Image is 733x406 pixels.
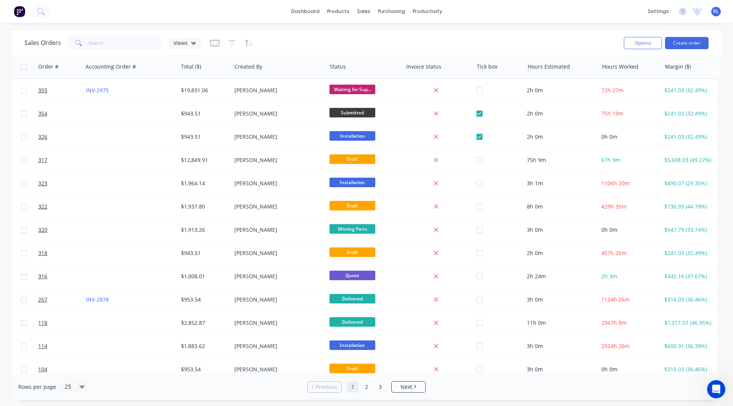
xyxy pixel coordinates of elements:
[38,273,47,280] span: 316
[527,273,592,280] div: 2h 24m
[601,226,617,233] span: 0h 0m
[234,249,319,257] div: [PERSON_NAME]
[234,63,262,71] div: Created By
[477,63,497,71] div: Tick box
[664,319,713,327] div: $1,217.57 (46.95%)
[181,249,226,257] div: $943.51
[38,110,47,117] span: 354
[329,364,375,373] span: Draft
[329,85,375,94] span: Waiting for Sup...
[361,381,372,393] a: Page 2
[181,296,226,303] div: $953.54
[329,247,375,257] span: Draft
[601,342,630,350] span: 2924h 26m
[181,87,226,94] div: $19,831.06
[38,156,47,164] span: 317
[181,319,226,327] div: $2,852.87
[38,203,47,210] span: 322
[347,381,358,393] a: Page 1 is your current page
[624,37,662,49] button: Options
[316,383,337,391] span: Previous
[287,6,323,17] a: dashboard
[304,381,429,393] ul: Pagination
[664,133,713,141] div: $241.03 (32.49%)
[527,319,592,327] div: 11h 0m
[38,149,84,172] a: 317
[329,131,375,141] span: Installation
[707,380,725,398] iframe: Intercom live chat
[38,311,84,334] a: 118
[527,156,592,164] div: 75h 9m
[234,342,319,350] div: [PERSON_NAME]
[329,340,375,350] span: Installation
[38,226,47,234] span: 320
[527,110,592,117] div: 2h 0m
[664,296,713,303] div: $316.03 (36.46%)
[234,133,319,141] div: [PERSON_NAME]
[38,102,84,125] a: 354
[664,180,713,187] div: $490.07 (29.35%)
[234,110,319,117] div: [PERSON_NAME]
[329,108,375,117] span: Submitted
[329,294,375,303] span: Delivered
[601,133,617,140] span: 0h 0m
[38,79,84,102] a: 355
[38,358,84,381] a: 104
[601,180,630,187] span: 1106h 20m
[86,296,109,303] a: INV-2878
[38,125,84,148] a: 326
[665,63,691,71] div: Margin ($)
[38,249,47,257] span: 318
[234,156,319,164] div: [PERSON_NAME]
[181,133,226,141] div: $943.51
[664,156,713,164] div: $5,698.03 (49.27%)
[601,203,626,210] span: 429h 35m
[644,6,673,17] div: settings
[323,6,353,17] div: products
[38,288,84,311] a: 267
[38,335,84,358] a: 114
[38,133,47,141] span: 326
[527,133,592,141] div: 2h 0m
[601,87,623,94] span: 72h 27m
[527,296,592,303] div: 3h 0m
[409,6,446,17] div: productivity
[664,342,713,350] div: $600.91 (36.38%)
[234,366,319,373] div: [PERSON_NAME]
[38,218,84,241] a: 320
[329,178,375,187] span: Installation
[181,342,226,350] div: $1,883.62
[601,273,617,280] span: 2h 3m
[374,6,409,17] div: purchasing
[527,366,592,373] div: 3h 0m
[601,366,617,373] span: 0h 0m
[527,249,592,257] div: 2h 0m
[664,249,713,257] div: $241.03 (32.49%)
[14,6,25,17] img: Factory
[38,180,47,187] span: 323
[181,156,226,164] div: $12,849.91
[665,37,709,49] button: Create order
[38,296,47,303] span: 267
[664,87,713,94] div: $241.03 (32.49%)
[38,265,84,288] a: 316
[234,296,319,303] div: [PERSON_NAME]
[329,201,375,210] span: Draft
[664,226,713,234] div: $547.79 (33.74%)
[173,39,188,47] span: Views
[527,87,592,94] div: 2h 0m
[308,383,341,391] a: Previous page
[181,366,226,373] div: $953.54
[181,180,226,187] div: $1,964.14
[664,110,713,117] div: $241.03 (32.49%)
[38,366,47,373] span: 104
[601,296,630,303] span: 1124h 26m
[234,87,319,94] div: [PERSON_NAME]
[601,249,626,257] span: 457h 26m
[664,366,713,373] div: $316.03 (36.46%)
[601,156,620,164] span: 67h 9m
[234,319,319,327] div: [PERSON_NAME]
[527,180,592,187] div: 3h 1m
[234,226,319,234] div: [PERSON_NAME]
[601,110,623,117] span: 75h 19m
